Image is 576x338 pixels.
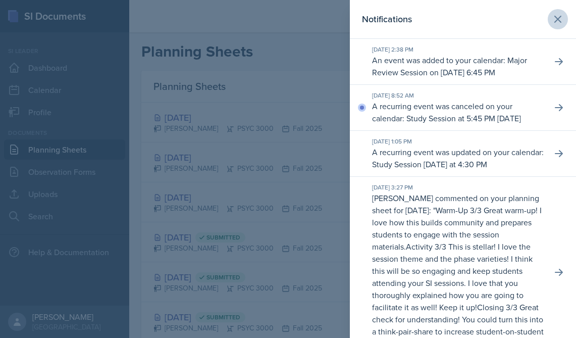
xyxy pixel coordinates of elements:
p: A recurring event was canceled on your calendar: Study Session at 5:45 PM [DATE] [372,100,544,124]
p: An event was added to your calendar: Major Review Session on [DATE] 6:45 PM [372,54,544,78]
h2: Notifications [362,12,412,26]
div: [DATE] 3:27 PM [372,183,544,192]
p: A recurring event was updated on your calendar: Study Session [DATE] at 4:30 PM [372,146,544,170]
div: [DATE] 1:05 PM [372,137,544,146]
p: Warm-Up 3/3 Great warm-up! I love how this builds community and prepares students to engage with ... [372,205,542,252]
div: [DATE] 8:52 AM [372,91,544,100]
div: [DATE] 2:38 PM [372,45,544,54]
p: Activity 3/3 This is stellar! I love the session theme and the phase varieties! I think this will... [372,241,533,313]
